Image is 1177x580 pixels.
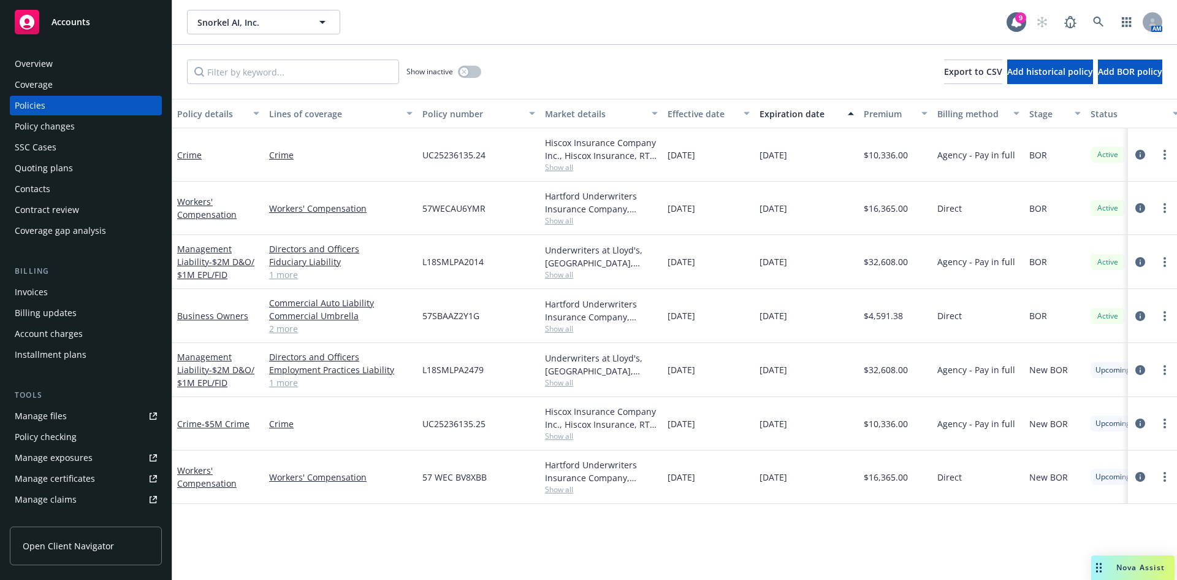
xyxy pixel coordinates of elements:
[944,66,1002,77] span: Export to CSV
[864,107,914,120] div: Premium
[15,117,75,136] div: Policy changes
[172,99,264,128] button: Policy details
[269,202,413,215] a: Workers' Compensation
[15,221,106,241] div: Coverage gap analysis
[937,309,962,322] span: Direct
[668,107,736,120] div: Effective date
[10,389,162,401] div: Tools
[545,244,658,269] div: Underwriters at Lloyd's, [GEOGRAPHIC_DATA], [PERSON_NAME] of [GEOGRAPHIC_DATA], Scale Underwritin...
[668,149,695,161] span: [DATE]
[269,350,413,363] a: Directors and Officers
[1091,107,1165,120] div: Status
[187,60,399,84] input: Filter by keyword...
[545,377,658,388] span: Show all
[864,363,908,376] span: $32,608.00
[10,469,162,489] a: Manage certificates
[10,200,162,220] a: Contract review
[1095,203,1120,214] span: Active
[663,99,755,128] button: Effective date
[937,471,962,484] span: Direct
[422,255,484,268] span: L18SMLPA2014
[1133,255,1148,269] a: circleInformation
[422,107,522,120] div: Policy number
[10,448,162,468] a: Manage exposures
[1133,201,1148,215] a: circleInformation
[15,511,72,530] div: Manage BORs
[10,179,162,199] a: Contacts
[422,309,479,322] span: 57SBAAZ2Y1G
[15,158,73,178] div: Quoting plans
[177,351,254,389] a: Management Liability
[15,137,56,157] div: SSC Cases
[1029,417,1068,430] span: New BOR
[1095,365,1130,376] span: Upcoming
[545,298,658,323] div: Hartford Underwriters Insurance Company, Hartford Insurance Group
[760,471,787,484] span: [DATE]
[668,471,695,484] span: [DATE]
[668,417,695,430] span: [DATE]
[1157,201,1172,215] a: more
[937,107,1006,120] div: Billing method
[15,179,50,199] div: Contacts
[15,75,53,95] div: Coverage
[15,96,45,115] div: Policies
[177,243,254,280] a: Management Liability
[1095,257,1120,268] span: Active
[177,196,237,220] a: Workers' Compensation
[1133,309,1148,323] a: circleInformation
[760,363,787,376] span: [DATE]
[15,282,48,302] div: Invoices
[1029,255,1047,268] span: BOR
[1133,470,1148,484] a: circleInformation
[755,99,859,128] button: Expiration date
[760,417,787,430] span: [DATE]
[1095,471,1130,482] span: Upcoming
[1095,311,1120,322] span: Active
[422,202,486,215] span: 57WECAU6YMR
[859,99,932,128] button: Premium
[545,352,658,377] div: Underwriters at Lloyd's, [GEOGRAPHIC_DATA], [PERSON_NAME] of [GEOGRAPHIC_DATA], Scale Underwritin...
[937,417,1015,430] span: Agency - Pay in full
[937,202,962,215] span: Direct
[1157,470,1172,484] a: more
[937,363,1015,376] span: Agency - Pay in full
[760,255,787,268] span: [DATE]
[864,202,908,215] span: $16,365.00
[1029,202,1047,215] span: BOR
[10,96,162,115] a: Policies
[269,107,399,120] div: Lines of coverage
[760,107,840,120] div: Expiration date
[545,484,658,495] span: Show all
[10,490,162,509] a: Manage claims
[760,149,787,161] span: [DATE]
[1024,99,1086,128] button: Stage
[932,99,1024,128] button: Billing method
[269,376,413,389] a: 1 more
[177,465,237,489] a: Workers' Compensation
[668,202,695,215] span: [DATE]
[10,5,162,39] a: Accounts
[269,363,413,376] a: Employment Practices Liability
[1029,471,1068,484] span: New BOR
[864,255,908,268] span: $32,608.00
[417,99,540,128] button: Policy number
[937,149,1015,161] span: Agency - Pay in full
[269,309,413,322] a: Commercial Umbrella
[1007,66,1093,77] span: Add historical policy
[1007,60,1093,84] button: Add historical policy
[1058,10,1083,34] a: Report a Bug
[15,303,77,323] div: Billing updates
[944,60,1002,84] button: Export to CSV
[10,324,162,344] a: Account charges
[1091,555,1175,580] button: Nova Assist
[1095,418,1130,429] span: Upcoming
[177,310,248,322] a: Business Owners
[545,405,658,431] div: Hiscox Insurance Company Inc., Hiscox Insurance, RT Specialty Insurance Services, LLC (RSG Specia...
[269,322,413,335] a: 2 more
[10,303,162,323] a: Billing updates
[15,469,95,489] div: Manage certificates
[864,471,908,484] span: $16,365.00
[760,309,787,322] span: [DATE]
[1095,149,1120,160] span: Active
